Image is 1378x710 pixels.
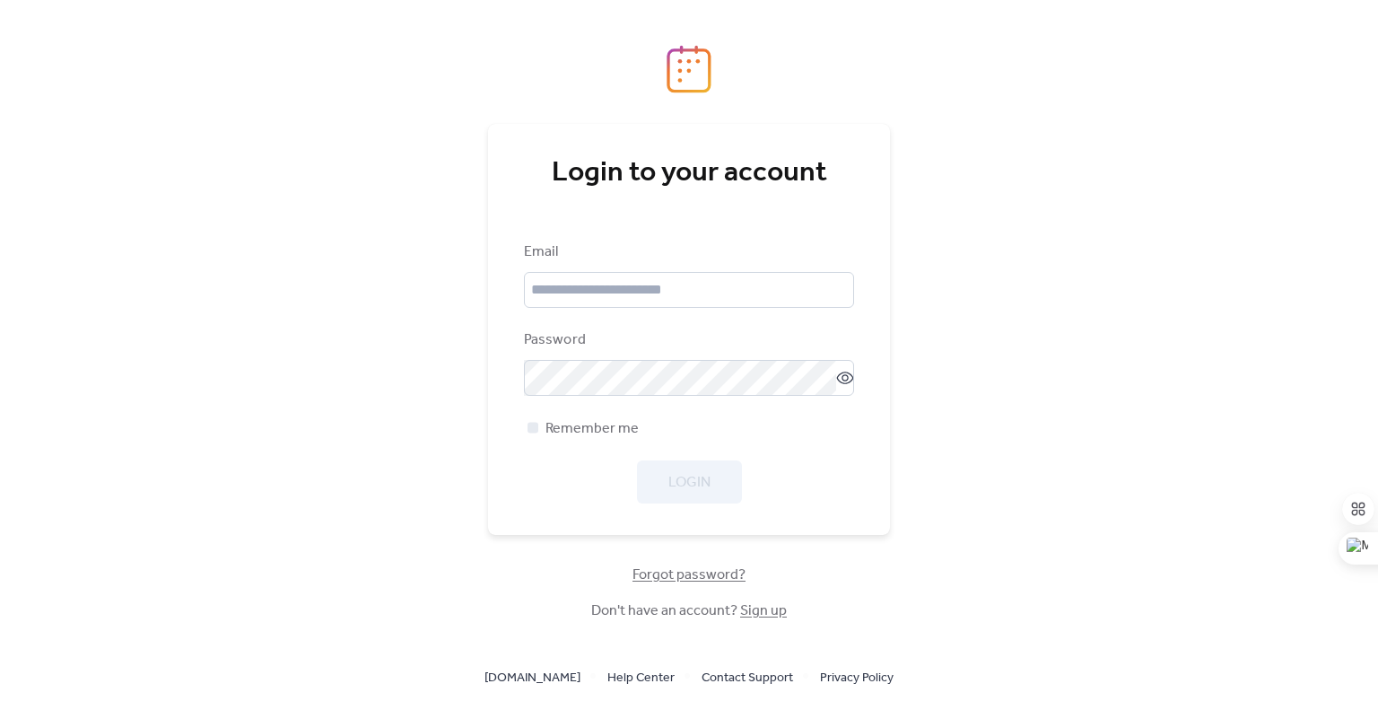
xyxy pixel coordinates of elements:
span: Remember me [545,418,639,440]
a: Privacy Policy [820,666,894,688]
img: logo [667,45,711,93]
div: Login to your account [524,155,854,191]
span: Help Center [607,668,675,689]
div: Email [524,241,850,263]
span: Privacy Policy [820,668,894,689]
a: Sign up [740,597,787,625]
span: Forgot password? [632,565,746,586]
span: Don't have an account? [591,600,787,622]
a: Forgot password? [632,570,746,580]
div: Password [524,329,850,351]
span: [DOMAIN_NAME] [484,668,580,689]
a: Contact Support [702,666,793,688]
a: Help Center [607,666,675,688]
span: Contact Support [702,668,793,689]
a: [DOMAIN_NAME] [484,666,580,688]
